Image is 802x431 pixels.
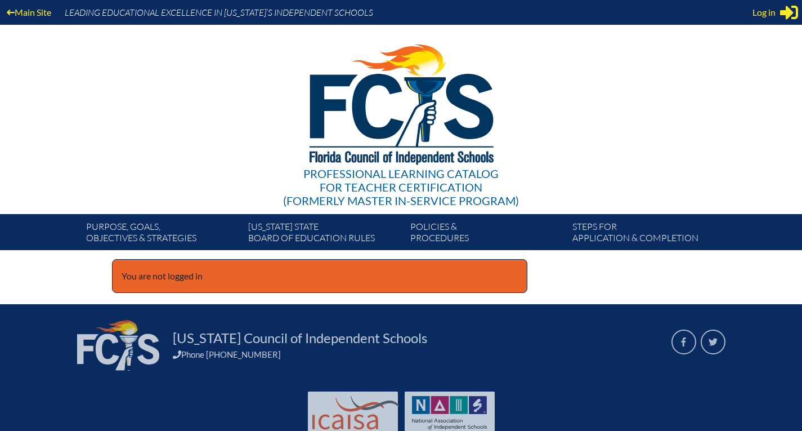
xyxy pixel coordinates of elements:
[244,219,406,250] a: [US_STATE] StateBoard of Education rules
[279,23,523,210] a: Professional Learning Catalog for Teacher Certification(formerly Master In-service Program)
[77,320,159,371] img: FCIS_logo_white
[173,349,658,359] div: Phone [PHONE_NUMBER]
[412,396,487,430] img: NAIS Logo
[780,3,798,21] svg: Sign in or register
[2,5,56,20] a: Main Site
[312,396,399,430] img: Int'l Council Advancing Independent School Accreditation logo
[406,219,568,250] a: Policies &Procedures
[752,6,776,19] span: Log in
[285,25,517,179] img: FCISlogo221.eps
[568,219,730,250] a: Steps forapplication & completion
[320,180,482,194] span: for Teacher Certification
[82,219,244,250] a: Purpose, goals,objectives & strategies
[168,329,432,347] a: [US_STATE] Council of Independent Schools
[283,167,519,207] div: Professional Learning Catalog (formerly Master In-service Program)
[112,259,527,293] p: You are not logged in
